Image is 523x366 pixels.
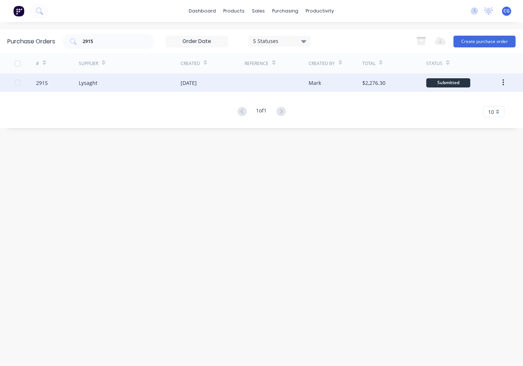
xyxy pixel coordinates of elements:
[453,36,516,47] button: Create purchase order
[362,60,376,67] div: Total
[36,79,48,87] div: 2915
[309,79,321,87] div: Mark
[166,36,228,47] input: Order Date
[79,79,97,87] div: Lysaght
[13,6,24,17] img: Factory
[253,37,306,45] div: 5 Statuses
[181,60,200,67] div: Created
[245,60,268,67] div: Reference
[362,79,385,87] div: $2,276.30
[79,60,98,67] div: Supplier
[36,60,39,67] div: #
[426,78,470,87] div: Submitted
[504,8,510,14] span: CG
[220,6,249,17] div: products
[181,79,197,87] div: [DATE]
[488,108,494,116] span: 10
[7,37,55,46] div: Purchase Orders
[309,60,335,67] div: Created By
[302,6,338,17] div: productivity
[82,38,143,45] input: Search purchase orders...
[185,6,220,17] a: dashboard
[256,107,267,117] div: 1 of 1
[269,6,302,17] div: purchasing
[249,6,269,17] div: sales
[426,60,442,67] div: Status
